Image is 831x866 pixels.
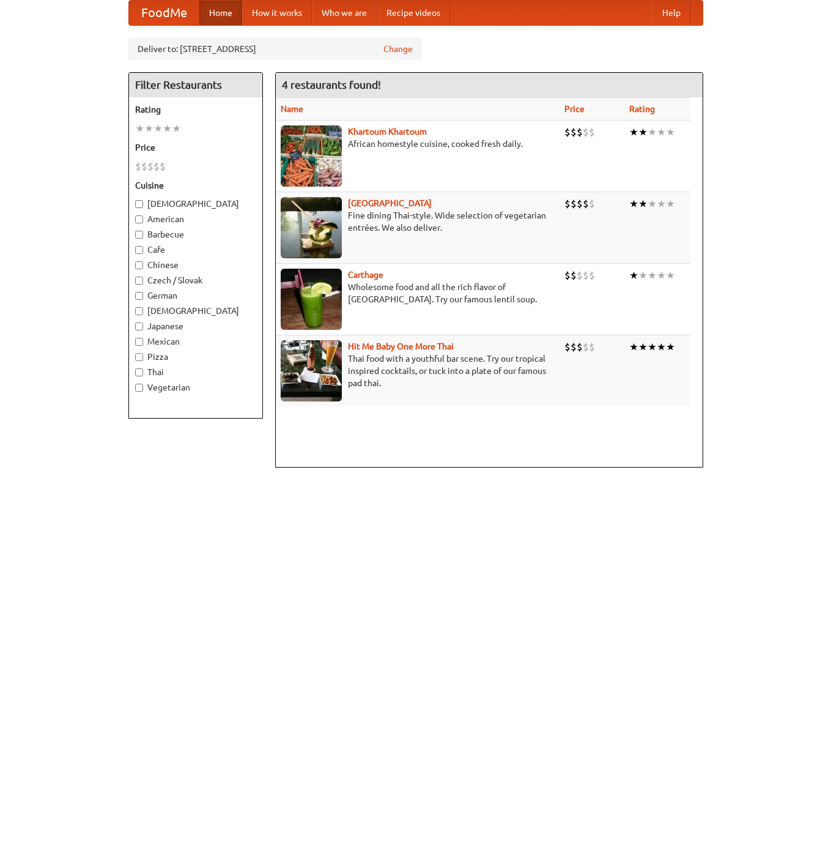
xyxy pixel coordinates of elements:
[638,269,648,282] li: ★
[135,323,143,330] input: Japanese
[348,198,432,208] a: [GEOGRAPHIC_DATA]
[564,197,571,211] li: $
[629,197,638,211] li: ★
[135,289,256,302] label: German
[135,231,143,239] input: Barbecue
[648,197,657,211] li: ★
[135,122,144,135] li: ★
[135,384,143,392] input: Vegetarian
[129,1,199,25] a: FoodMe
[135,277,143,285] input: Czech / Slovak
[153,160,160,173] li: $
[281,340,342,401] img: babythai.jpg
[348,270,383,280] a: Carthage
[128,38,422,60] div: Deliver to: [STREET_ADDRESS]
[135,259,256,271] label: Chinese
[135,353,143,361] input: Pizza
[282,79,381,91] ng-pluralize: 4 restaurants found!
[135,368,143,376] input: Thai
[564,104,585,114] a: Price
[135,228,256,241] label: Barbecue
[135,305,256,317] label: [DEMOGRAPHIC_DATA]
[135,335,256,348] label: Mexican
[135,246,143,254] input: Cafe
[135,103,256,116] h5: Rating
[281,269,342,330] img: carthage.jpg
[135,307,143,315] input: [DEMOGRAPHIC_DATA]
[312,1,377,25] a: Who we are
[571,340,577,354] li: $
[629,269,638,282] li: ★
[281,281,555,305] p: Wholesome food and all the rich flavor of [GEOGRAPHIC_DATA]. Try our famous lentil soup.
[657,197,666,211] li: ★
[577,269,583,282] li: $
[141,160,147,173] li: $
[577,340,583,354] li: $
[135,160,141,173] li: $
[648,269,657,282] li: ★
[147,160,153,173] li: $
[589,125,595,139] li: $
[135,366,256,378] label: Thai
[135,179,256,192] h5: Cuisine
[648,125,657,139] li: ★
[281,125,342,187] img: khartoum.jpg
[281,138,555,150] p: African homestyle cuisine, cooked fresh daily.
[638,125,648,139] li: ★
[281,209,555,234] p: Fine dining Thai-style. Wide selection of vegetarian entrées. We also deliver.
[199,1,242,25] a: Home
[281,353,555,389] p: Thai food with a youthful bar scene. Try our tropical inspired cocktails, or tuck into a plate of...
[583,125,589,139] li: $
[135,261,143,269] input: Chinese
[571,269,577,282] li: $
[281,104,303,114] a: Name
[163,122,172,135] li: ★
[135,274,256,286] label: Czech / Slovak
[648,340,657,354] li: ★
[135,215,143,223] input: American
[657,125,666,139] li: ★
[135,320,256,332] label: Japanese
[577,125,583,139] li: $
[583,269,589,282] li: $
[666,125,675,139] li: ★
[666,340,675,354] li: ★
[629,340,638,354] li: ★
[666,197,675,211] li: ★
[589,269,595,282] li: $
[583,197,589,211] li: $
[657,269,666,282] li: ★
[564,340,571,354] li: $
[242,1,312,25] a: How it works
[135,292,143,300] input: German
[583,340,589,354] li: $
[589,340,595,354] li: $
[571,197,577,211] li: $
[172,122,181,135] li: ★
[377,1,450,25] a: Recipe videos
[135,338,143,346] input: Mexican
[160,160,166,173] li: $
[564,125,571,139] li: $
[135,381,256,394] label: Vegetarian
[135,200,143,208] input: [DEMOGRAPHIC_DATA]
[348,127,427,136] a: Khartoum Khartoum
[589,197,595,211] li: $
[135,198,256,210] label: [DEMOGRAPHIC_DATA]
[348,342,454,351] a: Hit Me Baby One More Thai
[144,122,153,135] li: ★
[666,269,675,282] li: ★
[153,122,163,135] li: ★
[135,141,256,154] h5: Price
[638,340,648,354] li: ★
[135,213,256,225] label: American
[638,197,648,211] li: ★
[629,125,638,139] li: ★
[383,43,413,55] a: Change
[629,104,655,114] a: Rating
[652,1,690,25] a: Help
